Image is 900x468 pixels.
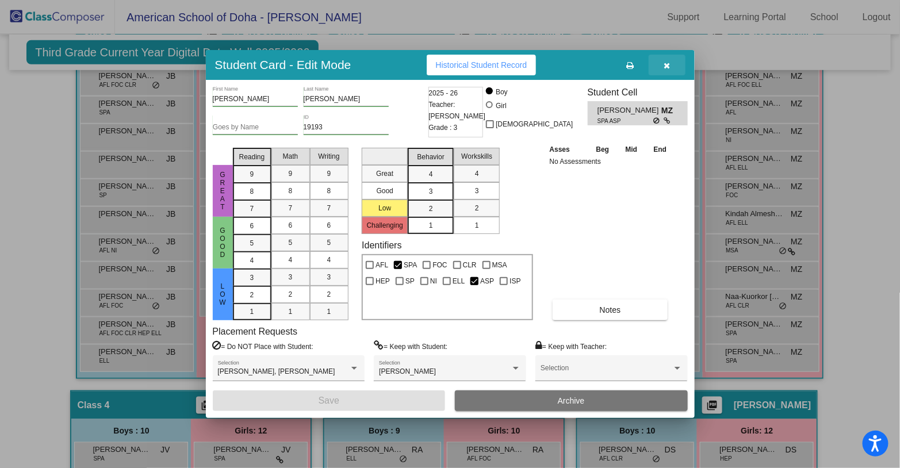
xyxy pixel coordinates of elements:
span: 3 [429,186,433,197]
span: Save [319,396,339,405]
th: End [645,143,675,156]
span: 3 [475,186,479,196]
span: 4 [289,255,293,265]
span: 4 [250,255,254,266]
label: Placement Requests [213,326,298,337]
span: Historical Student Record [436,60,527,70]
label: = Keep with Teacher: [535,340,607,352]
span: 4 [475,168,479,179]
span: Writing [318,151,339,162]
span: Reading [239,152,265,162]
span: 8 [327,186,331,196]
span: 5 [250,238,254,248]
span: FOC [432,258,447,272]
th: Beg [588,143,618,156]
span: 1 [327,306,331,317]
span: Great [217,171,228,211]
span: 4 [327,255,331,265]
span: CLR [463,258,477,272]
span: 7 [250,204,254,214]
div: Girl [495,101,507,111]
span: 3 [250,273,254,283]
span: MSA [492,258,507,272]
button: Save [213,390,446,411]
span: 6 [289,220,293,231]
span: 9 [289,168,293,179]
span: 7 [327,203,331,213]
span: 1 [475,220,479,231]
span: 6 [250,221,254,231]
span: AFL [376,258,388,272]
span: MZ [661,105,677,117]
span: 2 [250,290,254,300]
button: Historical Student Record [427,55,537,75]
span: Behavior [418,152,445,162]
span: 4 [429,169,433,179]
span: Grade : 3 [429,122,458,133]
span: ISP [510,274,520,288]
span: 1 [289,306,293,317]
span: SP [405,274,415,288]
span: 2025 - 26 [429,87,458,99]
span: 9 [250,169,254,179]
span: 2 [289,289,293,300]
span: [PERSON_NAME] [379,367,436,375]
span: ASP [480,274,494,288]
label: = Keep with Student: [374,340,447,352]
button: Archive [455,390,688,411]
span: 8 [250,186,254,197]
span: SPA ASP [598,117,653,125]
span: [DEMOGRAPHIC_DATA] [496,117,573,131]
span: Low [217,282,228,306]
button: Notes [553,300,668,320]
span: 5 [327,237,331,248]
span: Good [217,227,228,259]
span: [PERSON_NAME], [PERSON_NAME] [218,367,335,375]
span: NI [430,274,437,288]
label: Identifiers [362,240,401,251]
span: 6 [327,220,331,231]
div: Boy [495,87,508,97]
span: Notes [600,305,621,314]
span: 9 [327,168,331,179]
th: Mid [618,143,645,156]
span: 7 [289,203,293,213]
span: 8 [289,186,293,196]
span: 5 [289,237,293,248]
span: SPA [404,258,417,272]
span: 1 [250,306,254,317]
input: Enter ID [304,124,389,132]
span: Archive [558,396,585,405]
span: ELL [453,274,465,288]
span: Math [283,151,298,162]
input: goes by name [213,124,298,132]
td: No Assessments [547,156,675,167]
span: 2 [475,203,479,213]
span: 2 [429,204,433,214]
label: = Do NOT Place with Student: [213,340,313,352]
th: Asses [547,143,588,156]
span: 3 [289,272,293,282]
h3: Student Card - Edit Mode [215,57,351,72]
span: [PERSON_NAME] [598,105,661,117]
span: 3 [327,272,331,282]
span: Teacher: [PERSON_NAME] [429,99,486,122]
span: 1 [429,220,433,231]
h3: Student Cell [588,87,688,98]
span: 2 [327,289,331,300]
span: Workskills [461,151,492,162]
span: HEP [376,274,390,288]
